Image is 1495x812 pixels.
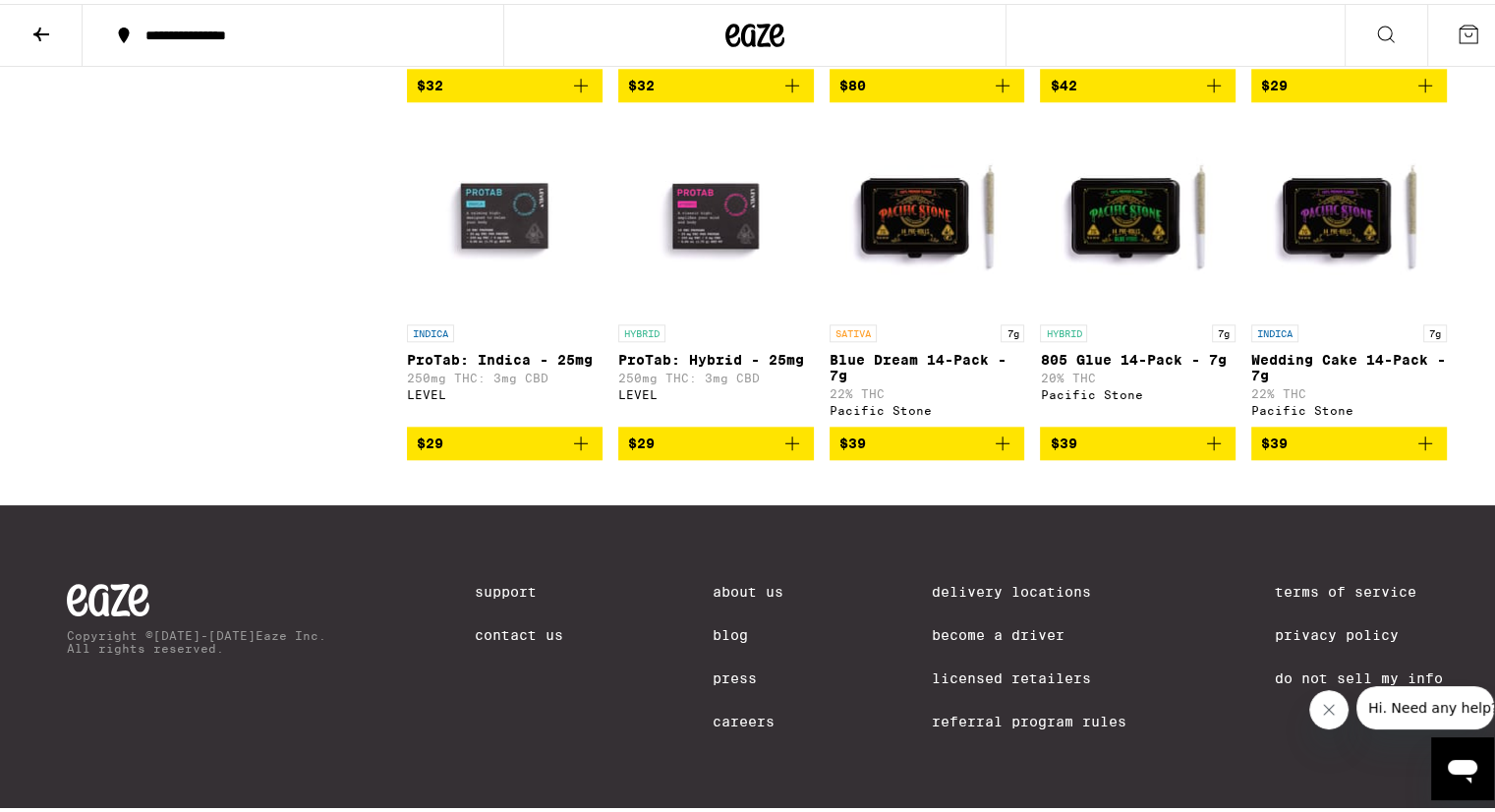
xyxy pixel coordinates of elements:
button: Add to bag [1251,65,1447,98]
p: SATIVA [830,320,877,338]
a: Blog [713,623,783,639]
div: Pacific Stone [830,400,1025,413]
a: Licensed Retailers [932,667,1126,682]
a: Contact Us [475,623,563,639]
p: ProTab: Hybrid - 25mg [618,348,814,364]
span: $29 [1261,74,1288,89]
a: Delivery Locations [932,580,1126,596]
p: 7g [1212,320,1236,338]
span: $39 [1050,432,1076,447]
a: Open page for 805 Glue 14-Pack - 7g from Pacific Stone [1040,114,1236,423]
a: Referral Program Rules [932,710,1126,725]
span: $29 [628,432,655,447]
div: LEVEL [618,384,814,397]
button: Add to bag [407,65,603,98]
p: HYBRID [1040,320,1087,338]
button: Add to bag [407,423,603,456]
a: Privacy Policy [1275,623,1443,639]
button: Add to bag [1040,423,1236,456]
p: HYBRID [618,320,665,338]
p: 22% THC [1251,383,1447,396]
img: LEVEL - ProTab: Indica - 25mg [407,114,603,311]
p: 20% THC [1040,368,1236,380]
p: Copyright © [DATE]-[DATE] Eaze Inc. All rights reserved. [67,625,326,651]
a: Open page for Wedding Cake 14-Pack - 7g from Pacific Stone [1251,114,1447,423]
a: Open page for ProTab: Indica - 25mg from LEVEL [407,114,603,423]
div: LEVEL [407,384,603,397]
img: Pacific Stone - Blue Dream 14-Pack - 7g [830,114,1025,311]
span: $39 [1261,432,1288,447]
a: About Us [713,580,783,596]
p: INDICA [1251,320,1298,338]
button: Add to bag [618,423,814,456]
p: ProTab: Indica - 25mg [407,348,603,364]
a: Open page for Blue Dream 14-Pack - 7g from Pacific Stone [830,114,1025,423]
button: Add to bag [618,65,814,98]
button: Add to bag [1251,423,1447,456]
a: Careers [713,710,783,725]
span: $80 [839,74,866,89]
img: Pacific Stone - Wedding Cake 14-Pack - 7g [1251,114,1447,311]
a: Become a Driver [932,623,1126,639]
iframe: Message from company [1356,682,1494,725]
p: Wedding Cake 14-Pack - 7g [1251,348,1447,379]
span: $39 [839,432,866,447]
p: Blue Dream 14-Pack - 7g [830,348,1025,379]
a: Do Not Sell My Info [1275,667,1443,682]
div: Pacific Stone [1251,400,1447,413]
a: Terms of Service [1275,580,1443,596]
p: 805 Glue 14-Pack - 7g [1040,348,1236,364]
span: $32 [417,74,443,89]
p: 250mg THC: 3mg CBD [407,368,603,380]
span: Hi. Need any help? [12,14,142,29]
button: Add to bag [830,65,1025,98]
img: LEVEL - ProTab: Hybrid - 25mg [618,114,814,311]
span: $29 [417,432,443,447]
a: Open page for ProTab: Hybrid - 25mg from LEVEL [618,114,814,423]
iframe: Button to launch messaging window [1431,733,1494,796]
p: 7g [1423,320,1447,338]
button: Add to bag [1040,65,1236,98]
p: 7g [1001,320,1024,338]
span: $42 [1050,74,1076,89]
img: Pacific Stone - 805 Glue 14-Pack - 7g [1040,114,1236,311]
p: 22% THC [830,383,1025,396]
span: $32 [628,74,655,89]
button: Add to bag [830,423,1025,456]
p: INDICA [407,320,454,338]
p: 250mg THC: 3mg CBD [618,368,814,380]
a: Support [475,580,563,596]
iframe: Close message [1309,686,1349,725]
div: Pacific Stone [1040,384,1236,397]
a: Press [713,667,783,682]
